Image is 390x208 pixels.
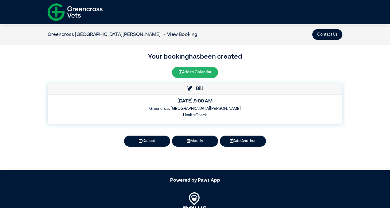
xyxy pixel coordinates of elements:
[172,136,218,146] button: Modify
[161,31,197,38] li: View Booking
[220,136,266,146] button: Add Another
[48,31,197,38] nav: breadcrumb
[124,136,170,146] button: Cancel
[48,2,103,23] img: f-logo
[48,32,161,37] a: Greencross [GEOGRAPHIC_DATA][PERSON_NAME]
[52,113,338,117] h6: Health Check
[48,52,342,62] h3: Your booking has been created
[193,86,203,91] span: Bill
[52,98,338,104] h5: [DATE] , 9:00 AM
[52,106,338,111] h6: Greencross [GEOGRAPHIC_DATA][PERSON_NAME]
[172,67,218,78] button: Add to Calendar
[312,29,342,40] button: Contact Us
[48,178,342,183] h5: Powered by Paws App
